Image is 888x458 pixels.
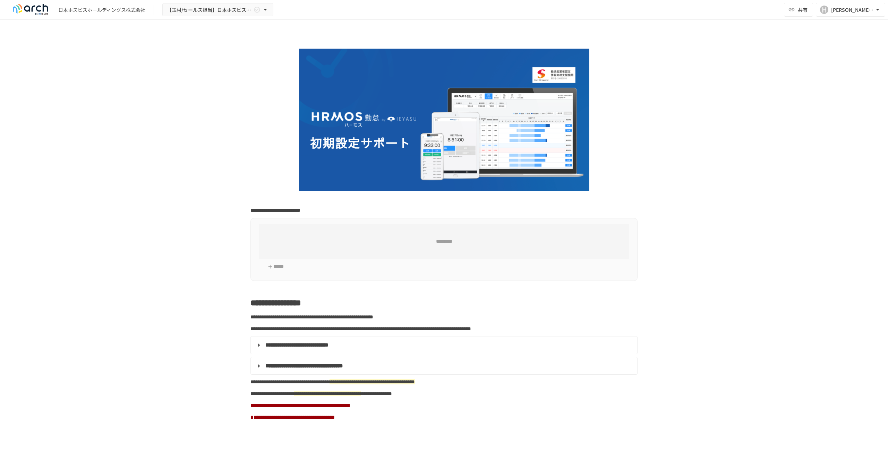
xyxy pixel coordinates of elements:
[162,3,273,17] button: 【玉村/セールス担当】日本ホスピスホールディングス株式会社様_初期設定サポート
[820,6,828,14] div: H
[816,3,885,17] button: H[PERSON_NAME][EMAIL_ADDRESS][DOMAIN_NAME]
[784,3,813,17] button: 共有
[58,6,145,14] div: 日本ホスピスホールディングス株式会社
[8,4,53,15] img: logo-default@2x-9cf2c760.svg
[299,49,589,191] img: GdztLVQAPnGLORo409ZpmnRQckwtTrMz8aHIKJZF2AQ
[798,6,808,14] span: 共有
[167,6,252,14] span: 【玉村/セールス担当】日本ホスピスホールディングス株式会社様_初期設定サポート
[831,6,874,14] div: [PERSON_NAME][EMAIL_ADDRESS][DOMAIN_NAME]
